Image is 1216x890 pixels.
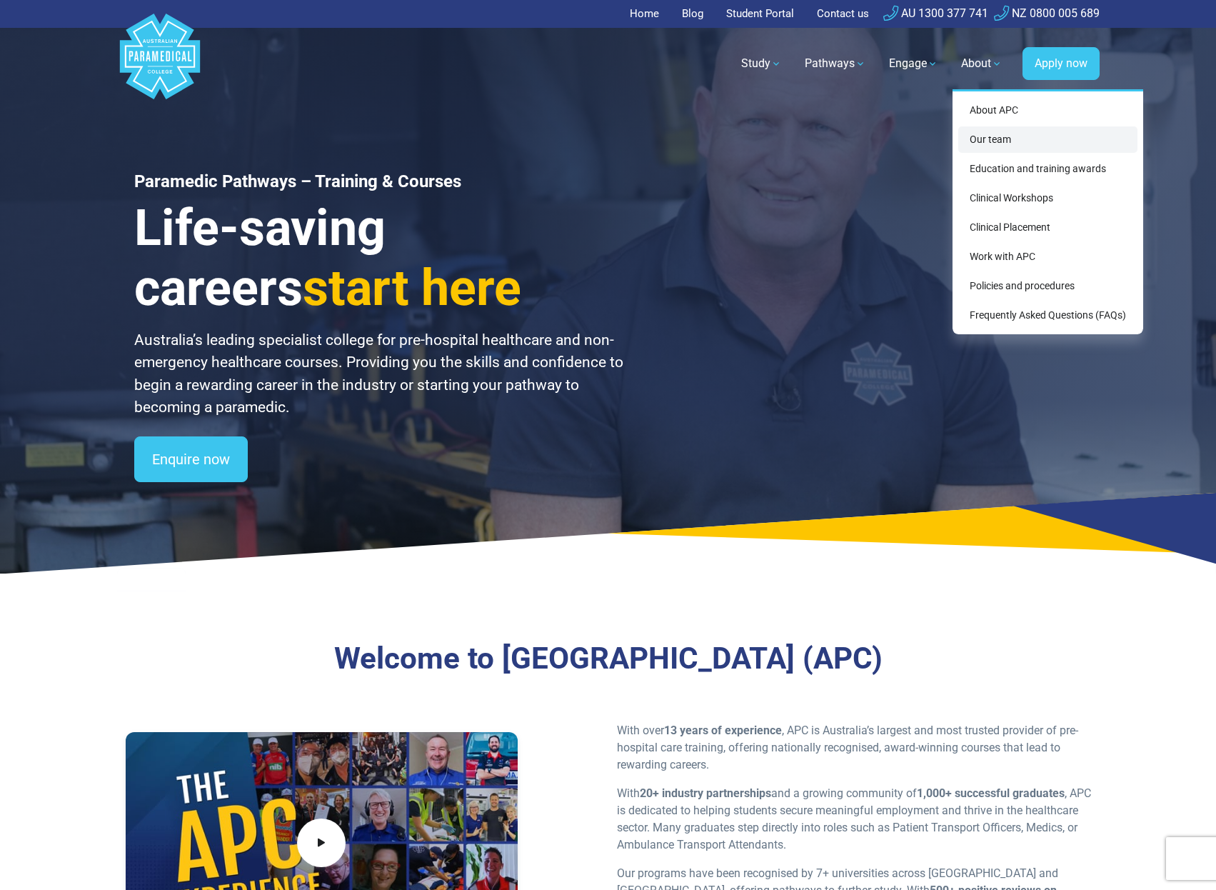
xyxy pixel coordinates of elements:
[953,89,1143,334] div: About
[664,724,782,737] strong: 13 years of experience
[958,214,1137,241] a: Clinical Placement
[994,6,1100,20] a: NZ 0800 005 689
[617,722,1091,774] p: With over , APC is Australia’s largest and most trusted provider of pre-hospital care training, o...
[917,786,1065,800] strong: 1,000+ successful graduates
[640,786,771,800] strong: 20+ industry partnerships
[134,198,625,318] h3: Life-saving careers
[958,185,1137,211] a: Clinical Workshops
[958,97,1137,124] a: About APC
[733,44,790,84] a: Study
[617,785,1091,854] p: With and a growing community of , APC is dedicated to helping students secure meaningful employme...
[198,641,1018,677] h3: Welcome to [GEOGRAPHIC_DATA] (APC)
[958,156,1137,182] a: Education and training awards
[134,436,248,482] a: Enquire now
[303,259,521,317] span: start here
[958,273,1137,299] a: Policies and procedures
[958,302,1137,329] a: Frequently Asked Questions (FAQs)
[953,44,1011,84] a: About
[883,6,988,20] a: AU 1300 377 741
[117,28,203,100] a: Australian Paramedical College
[958,126,1137,153] a: Our team
[134,329,625,419] p: Australia’s leading specialist college for pre-hospital healthcare and non-emergency healthcare c...
[134,171,625,192] h1: Paramedic Pathways – Training & Courses
[958,244,1137,270] a: Work with APC
[880,44,947,84] a: Engage
[796,44,875,84] a: Pathways
[1022,47,1100,80] a: Apply now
